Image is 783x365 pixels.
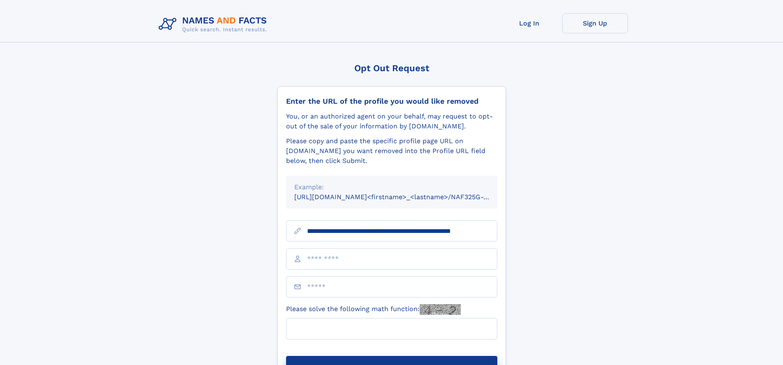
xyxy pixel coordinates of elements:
div: Please copy and paste the specific profile page URL on [DOMAIN_NAME] you want removed into the Pr... [286,136,497,166]
a: Sign Up [562,13,628,33]
div: Opt Out Request [277,63,506,73]
div: You, or an authorized agent on your behalf, may request to opt-out of the sale of your informatio... [286,112,497,131]
img: Logo Names and Facts [155,13,274,35]
a: Log In [497,13,562,33]
label: Please solve the following math function: [286,304,461,315]
div: Example: [294,182,489,192]
small: [URL][DOMAIN_NAME]<firstname>_<lastname>/NAF325G-xxxxxxxx [294,193,513,201]
div: Enter the URL of the profile you would like removed [286,97,497,106]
